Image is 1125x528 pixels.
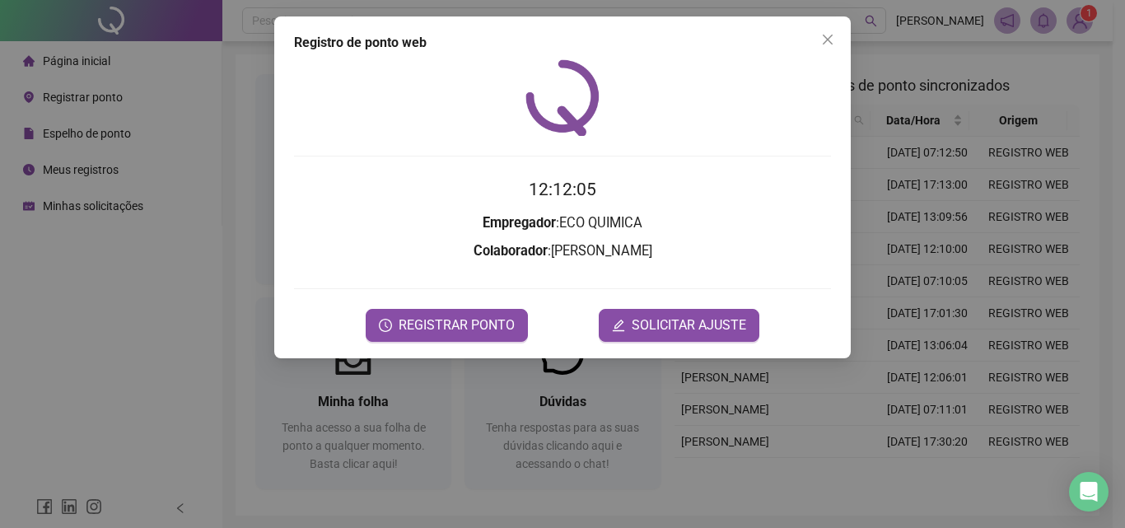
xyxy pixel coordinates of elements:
[525,59,600,136] img: QRPoint
[366,309,528,342] button: REGISTRAR PONTO
[294,241,831,262] h3: : [PERSON_NAME]
[1069,472,1109,512] div: Open Intercom Messenger
[612,319,625,332] span: edit
[294,33,831,53] div: Registro de ponto web
[474,243,548,259] strong: Colaborador
[529,180,596,199] time: 12:12:05
[379,319,392,332] span: clock-circle
[599,309,759,342] button: editSOLICITAR AJUSTE
[632,315,746,335] span: SOLICITAR AJUSTE
[821,33,834,46] span: close
[815,26,841,53] button: Close
[483,215,556,231] strong: Empregador
[399,315,515,335] span: REGISTRAR PONTO
[294,213,831,234] h3: : ECO QUIMICA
